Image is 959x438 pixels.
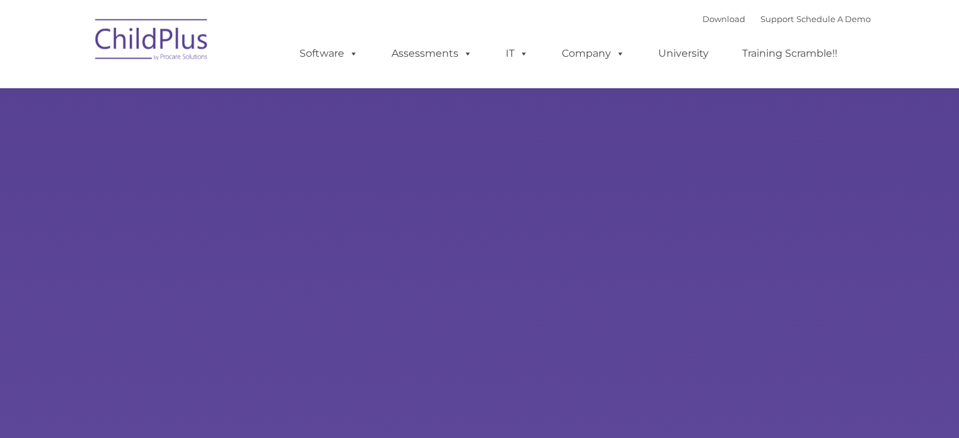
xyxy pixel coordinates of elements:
[89,10,215,73] img: ChildPlus by Procare Solutions
[702,14,871,24] font: |
[549,41,637,66] a: Company
[379,41,485,66] a: Assessments
[287,41,371,66] a: Software
[729,41,850,66] a: Training Scramble!!
[493,41,541,66] a: IT
[796,14,871,24] a: Schedule A Demo
[646,41,721,66] a: University
[702,14,745,24] a: Download
[760,14,794,24] a: Support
